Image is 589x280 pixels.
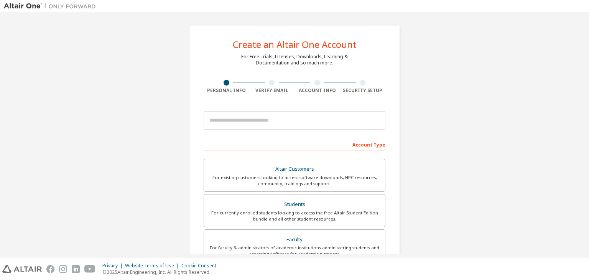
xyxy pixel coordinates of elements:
img: linkedin.svg [72,265,80,273]
div: Create an Altair One Account [233,40,357,49]
img: altair_logo.svg [2,265,42,273]
p: © 2025 Altair Engineering, Inc. All Rights Reserved. [102,269,221,275]
div: Faculty [209,234,380,245]
div: For faculty & administrators of academic institutions administering students and accessing softwa... [209,245,380,257]
div: Website Terms of Use [125,263,181,269]
img: youtube.svg [84,265,95,273]
div: For Free Trials, Licenses, Downloads, Learning & Documentation and so much more. [241,54,348,66]
div: Privacy [102,263,125,269]
div: Personal Info [204,87,249,94]
div: Students [209,199,380,210]
div: Account Type [204,138,385,150]
div: For existing customers looking to access software downloads, HPC resources, community, trainings ... [209,175,380,187]
div: Account Info [294,87,340,94]
div: Verify Email [249,87,295,94]
div: For currently enrolled students looking to access the free Altair Student Edition bundle and all ... [209,210,380,222]
div: Cookie Consent [181,263,221,269]
img: instagram.svg [59,265,67,273]
div: Altair Customers [209,164,380,175]
img: Altair One [4,2,100,10]
div: Security Setup [340,87,386,94]
img: facebook.svg [46,265,54,273]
